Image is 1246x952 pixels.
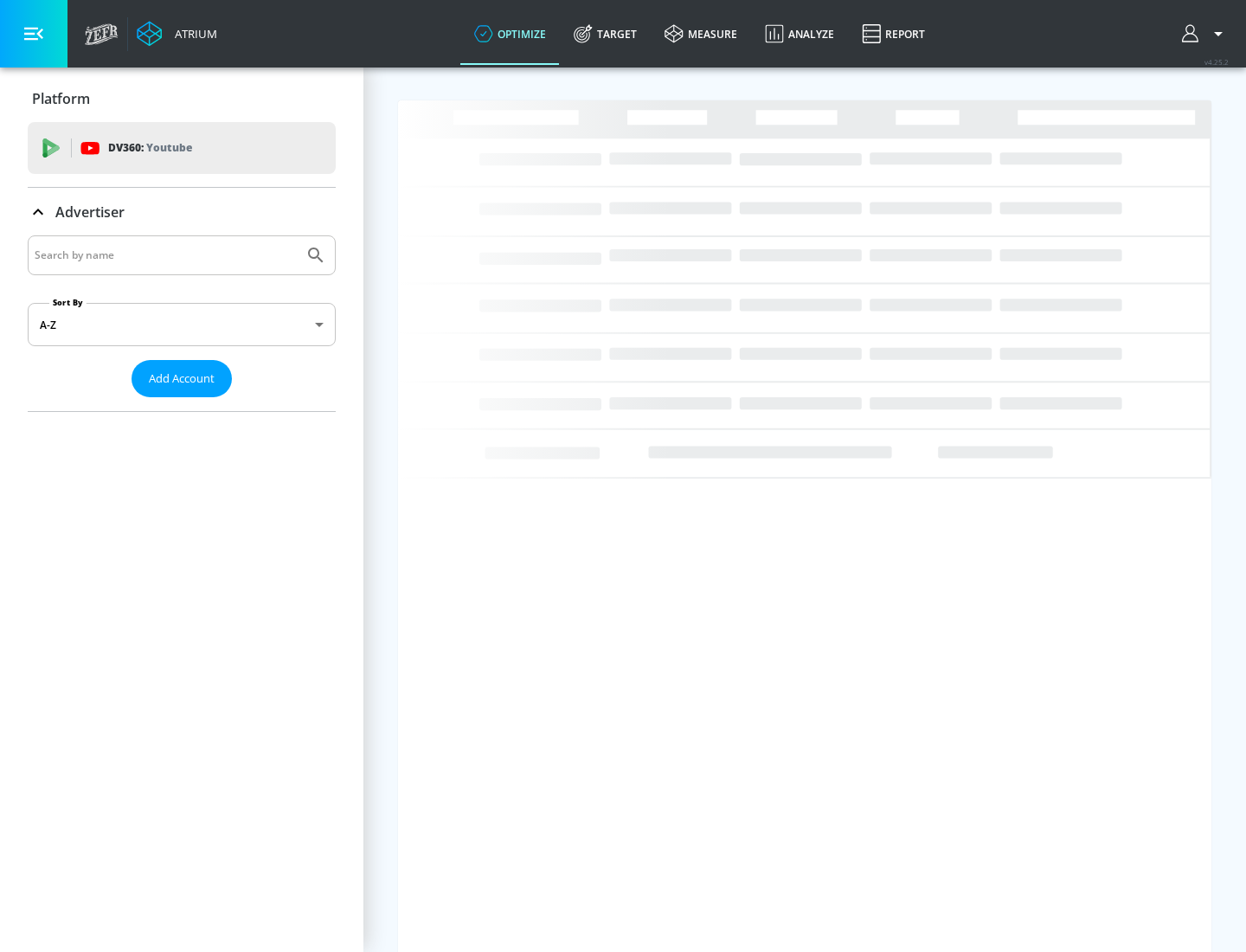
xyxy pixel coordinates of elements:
[848,3,939,65] a: Report
[149,369,215,389] span: Add Account
[137,21,217,47] a: Atrium
[49,297,87,308] label: Sort By
[146,138,192,157] p: Youtube
[651,3,751,65] a: measure
[108,138,192,158] p: DV360:
[1204,57,1229,67] span: v 4.25.2
[32,89,90,108] p: Platform
[28,122,336,174] div: DV360: Youtube
[560,3,651,65] a: Target
[55,203,125,222] p: Advertiser
[28,303,336,346] div: A-Z
[35,244,297,267] input: Search by name
[168,26,217,42] div: Atrium
[132,360,232,397] button: Add Account
[460,3,560,65] a: optimize
[28,74,336,123] div: Platform
[28,397,336,411] nav: list of Advertiser
[28,235,336,411] div: Advertiser
[28,188,336,236] div: Advertiser
[751,3,848,65] a: Analyze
